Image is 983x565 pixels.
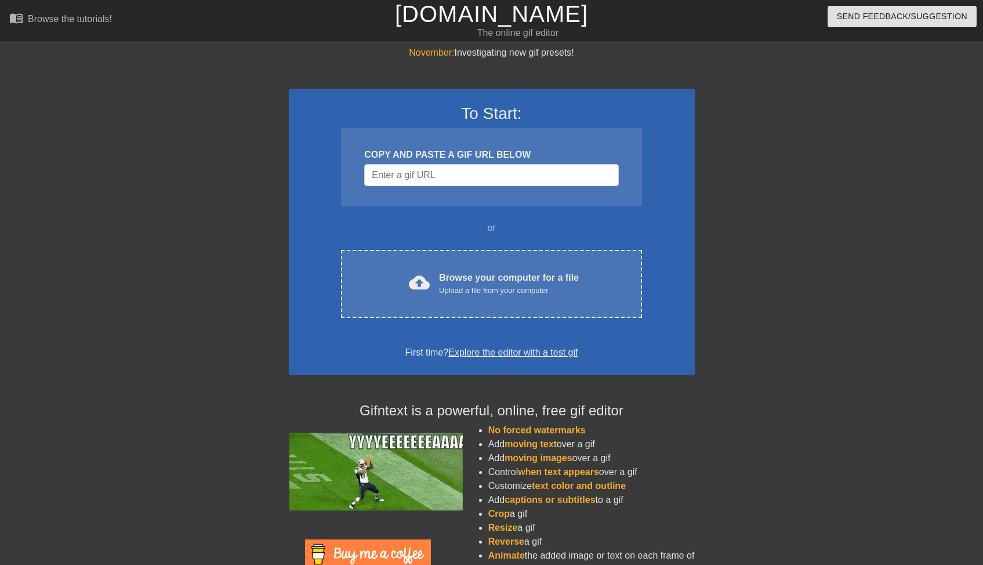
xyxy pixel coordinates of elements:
[488,535,695,549] li: a gif
[304,104,680,124] h3: To Start:
[395,1,588,27] a: [DOMAIN_NAME]
[505,439,557,449] span: moving text
[333,26,702,40] div: The online gif editor
[289,433,463,510] img: football_small.gif
[488,509,510,519] span: Crop
[488,493,695,507] li: Add to a gif
[837,9,967,24] span: Send Feedback/Suggestion
[304,346,680,360] div: First time?
[488,437,695,451] li: Add over a gif
[532,481,626,491] span: text color and outline
[488,507,695,521] li: a gif
[9,11,23,25] span: menu_book
[448,347,578,357] a: Explore the editor with a test gif
[289,403,695,419] h4: Gifntext is a powerful, online, free gif editor
[439,271,579,296] div: Browse your computer for a file
[28,14,112,24] div: Browse the tutorials!
[518,467,599,477] span: when text appears
[488,451,695,465] li: Add over a gif
[488,479,695,493] li: Customize
[289,46,695,60] div: Investigating new gif presets!
[319,221,665,235] div: or
[488,550,525,560] span: Animate
[828,6,977,27] button: Send Feedback/Suggestion
[9,11,112,29] a: Browse the tutorials!
[488,465,695,479] li: Control over a gif
[488,537,524,546] span: Reverse
[505,453,572,463] span: moving images
[364,148,618,162] div: COPY AND PASTE A GIF URL BELOW
[409,48,454,57] span: November:
[439,285,579,296] div: Upload a file from your computer
[505,495,595,505] span: captions or subtitles
[409,272,430,293] span: cloud_upload
[488,425,586,435] span: No forced watermarks
[488,521,695,535] li: a gif
[364,164,618,186] input: Username
[488,523,518,533] span: Resize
